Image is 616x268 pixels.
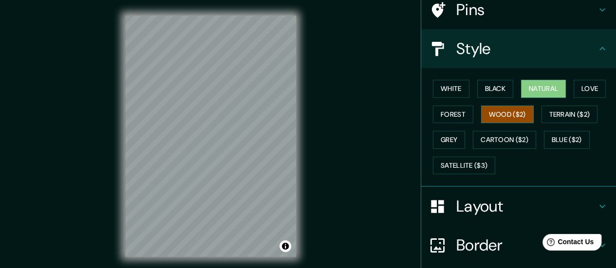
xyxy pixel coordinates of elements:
button: Satellite ($3) [433,157,495,175]
h4: Layout [456,197,597,216]
button: White [433,80,469,98]
button: Love [574,80,606,98]
button: Black [477,80,514,98]
div: Style [421,29,616,68]
button: Grey [433,131,465,149]
h4: Style [456,39,597,58]
div: Border [421,226,616,265]
button: Wood ($2) [481,106,534,124]
button: Cartoon ($2) [473,131,536,149]
button: Blue ($2) [544,131,590,149]
canvas: Map [125,16,296,257]
iframe: Help widget launcher [529,230,605,257]
button: Toggle attribution [280,240,291,252]
button: Terrain ($2) [541,106,598,124]
button: Natural [521,80,566,98]
h4: Border [456,235,597,255]
div: Layout [421,187,616,226]
button: Forest [433,106,473,124]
